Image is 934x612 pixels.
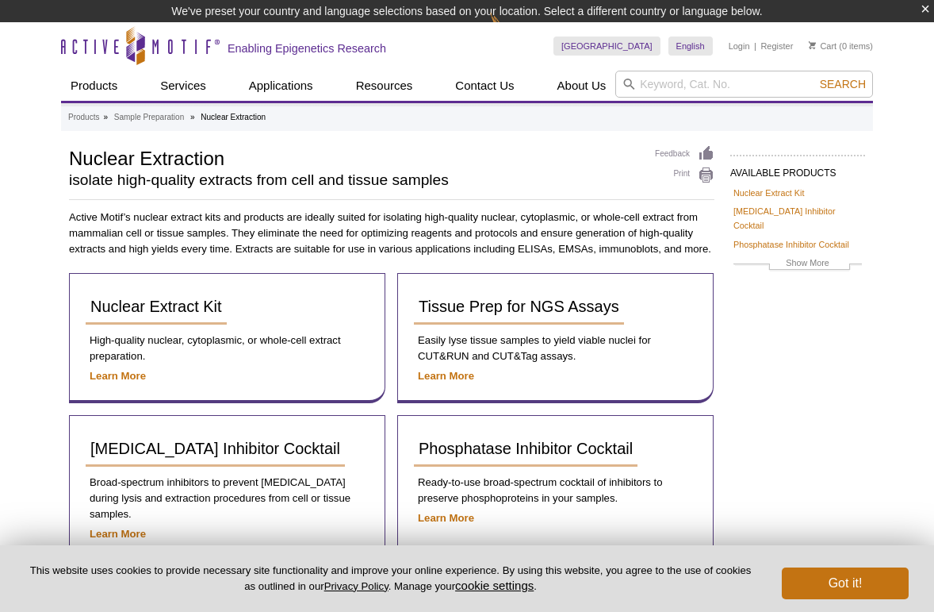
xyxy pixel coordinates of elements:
[61,71,127,101] a: Products
[90,440,340,457] span: [MEDICAL_DATA] Inhibitor Cocktail
[324,580,389,592] a: Privacy Policy
[346,71,423,101] a: Resources
[668,37,713,56] a: English
[90,370,146,382] a: Learn More
[414,432,637,467] a: Phosphatase Inhibitor Cocktail
[730,155,865,183] h2: AVAILABLE PRODUCTS
[69,210,714,257] p: Active Motif’s nuclear extract kits and products are ideally suited for isolating high-quality nu...
[553,37,660,56] a: [GEOGRAPHIC_DATA]
[733,237,849,252] a: Phosphatase Inhibitor Cocktail
[548,71,616,101] a: About Us
[733,186,804,200] a: Nuclear Extract Kit
[239,71,323,101] a: Applications
[414,290,624,325] a: Tissue Prep for NGS Assays
[418,512,474,524] a: Learn More
[90,528,146,540] a: Learn More
[615,71,873,98] input: Keyword, Cat. No.
[809,37,873,56] li: (0 items)
[820,78,866,90] span: Search
[760,40,793,52] a: Register
[733,204,862,233] a: [MEDICAL_DATA] Inhibitor Cocktail
[733,256,862,274] a: Show More
[90,298,222,315] span: Nuclear Extract Kit
[418,370,474,382] a: Learn More
[68,110,99,125] a: Products
[69,173,639,187] h2: isolate high-quality extracts from cell and tissue samples
[419,298,619,315] span: Tissue Prep for NGS Assays
[201,113,266,121] li: Nuclear Extraction
[414,475,697,506] p: Ready-to-use broad-spectrum cocktail of inhibitors to preserve phosphoproteins in your samples.
[86,290,227,325] a: Nuclear Extract Kit
[86,432,345,467] a: [MEDICAL_DATA] Inhibitor Cocktail
[815,77,871,91] button: Search
[414,333,697,364] p: Easily lyse tissue samples to yield viable nuclei for CUT&RUN and CUT&Tag assays.
[809,41,816,49] img: Your Cart
[455,579,534,592] button: cookie settings
[729,40,750,52] a: Login
[114,110,184,125] a: Sample Preparation
[490,12,532,49] img: Change Here
[69,145,639,169] h1: Nuclear Extraction
[103,113,108,121] li: »
[228,41,386,56] h2: Enabling Epigenetics Research
[86,475,369,522] p: Broad-spectrum inhibitors to prevent [MEDICAL_DATA] during lysis and extraction procedures from c...
[86,333,369,364] p: High-quality nuclear, cytoplasmic, or whole-cell extract preparation.
[151,71,216,101] a: Services
[190,113,195,121] li: »
[655,145,714,163] a: Feedback
[754,37,756,56] li: |
[25,564,756,594] p: This website uses cookies to provide necessary site functionality and improve your online experie...
[782,568,909,599] button: Got it!
[809,40,836,52] a: Cart
[655,167,714,184] a: Print
[419,440,633,457] span: Phosphatase Inhibitor Cocktail
[446,71,523,101] a: Contact Us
